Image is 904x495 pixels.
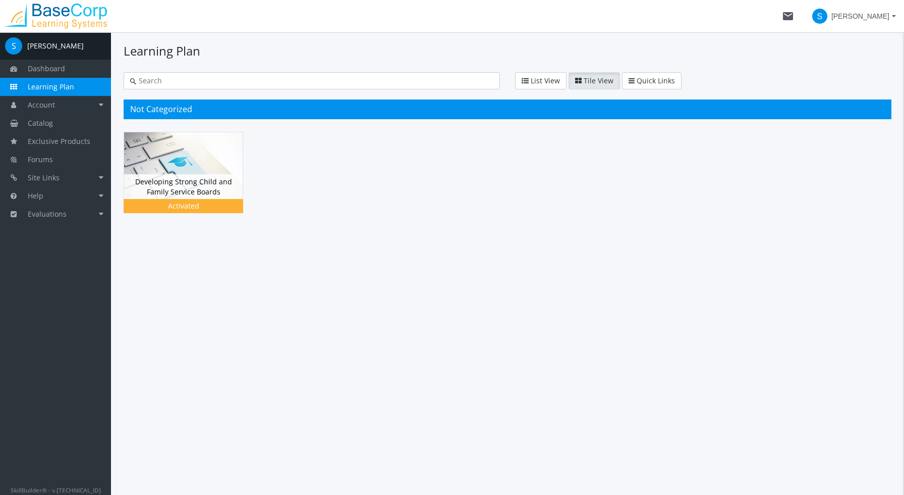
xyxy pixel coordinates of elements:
span: Tile View [584,76,613,85]
span: Site Links [28,173,60,182]
small: SkillBuilder® - v.[TECHNICAL_ID] [11,486,101,494]
span: Quick Links [637,76,675,85]
span: Dashboard [28,64,65,73]
span: Evaluations [28,209,67,219]
span: List View [531,76,560,85]
div: Developing Strong Child and Family Service Boards [124,132,258,228]
div: [PERSON_NAME] [27,41,84,51]
span: Learning Plan [28,82,74,91]
span: Catalog [28,118,53,128]
mat-icon: mail [782,10,794,22]
div: Activated [126,201,241,211]
span: S [5,37,22,55]
input: Search [136,76,493,86]
span: Account [28,100,55,110]
h1: Learning Plan [124,42,891,60]
span: Not Categorized [130,104,192,115]
span: Help [28,191,43,201]
span: [PERSON_NAME] [831,7,889,25]
span: S [812,9,827,24]
span: Exclusive Products [28,136,90,146]
div: Developing Strong Child and Family Service Boards [124,174,243,199]
span: Forums [28,155,53,164]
